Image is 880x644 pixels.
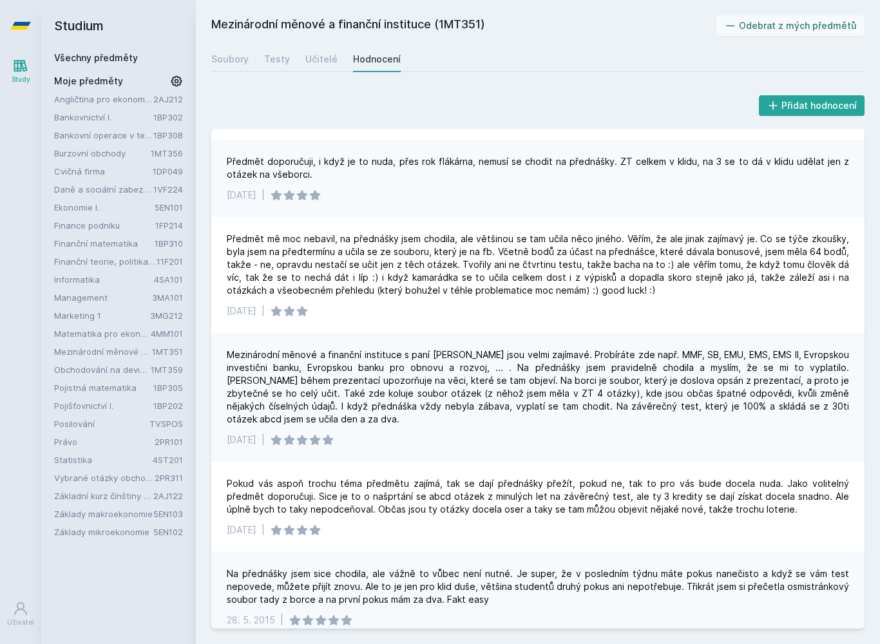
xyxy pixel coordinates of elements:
[149,419,183,429] a: TVSPOS
[151,328,183,339] a: 4MM101
[153,184,183,194] a: 1VF224
[150,310,183,321] a: 3MG212
[211,53,249,66] div: Soubory
[155,220,183,231] a: 1FP214
[54,201,155,214] a: Ekonomie I.
[262,189,265,202] div: |
[262,305,265,317] div: |
[153,527,183,537] a: 5EN102
[54,327,151,340] a: Matematika pro ekonomy
[54,147,151,160] a: Burzovní obchody
[54,52,138,63] a: Všechny předměty
[155,437,183,447] a: 2PR101
[716,15,865,36] button: Odebrat z mých předmětů
[153,166,183,176] a: 1DP049
[54,399,153,412] a: Pojišťovnictví I.
[54,526,153,538] a: Základy mikroekonomie
[227,433,256,446] div: [DATE]
[227,232,849,297] div: Předmět mě moc nebavil, na přednášky jsem chodila, ale většinou se tam učila něco jiného. Věřím, ...
[305,53,338,66] div: Učitelé
[54,363,151,376] a: Obchodování na devizovém trhu
[280,614,283,627] div: |
[157,256,183,267] a: 11F201
[54,507,153,520] a: Základy makroekonomie
[152,292,183,303] a: 3MA101
[264,46,290,72] a: Testy
[211,15,716,36] h2: Mezinárodní měnové a finanční instituce (1MT351)
[227,189,256,202] div: [DATE]
[3,52,39,91] a: Study
[153,383,183,393] a: 1BP305
[227,305,256,317] div: [DATE]
[12,75,30,84] div: Study
[152,346,183,357] a: 1MT351
[54,417,149,430] a: Posilování
[54,489,153,502] a: Základní kurz čínštiny B (A1)
[54,309,150,322] a: Marketing 1
[54,291,152,304] a: Management
[227,477,849,516] div: Pokud vás aspoň trochu téma předmětu zajímá, tak se dají přednášky přežít, pokud ne, tak to pro v...
[155,473,183,483] a: 2PR311
[155,238,183,249] a: 1BP310
[154,274,183,285] a: 4SA101
[227,155,849,181] div: Předmět doporučuji, i když je to nuda, přes rok flákárna, nemusí se chodit na přednášky. ZT celke...
[54,237,155,250] a: Finanční matematika
[153,94,183,104] a: 2AJ212
[54,129,153,142] a: Bankovní operace v teorii a praxi
[54,111,153,124] a: Bankovnictví I.
[153,130,183,140] a: 1BP308
[54,255,157,268] a: Finanční teorie, politika a instituce
[54,453,153,466] a: Statistika
[353,46,401,72] a: Hodnocení
[54,381,153,394] a: Pojistná matematika
[151,365,183,375] a: 1MT359
[54,75,123,88] span: Moje předměty
[153,491,183,501] a: 2AJ122
[211,46,249,72] a: Soubory
[54,471,155,484] a: Vybrané otázky obchodního práva
[3,594,39,634] a: Uživatel
[54,183,153,196] a: Daně a sociální zabezpečení
[262,524,265,536] div: |
[54,435,155,448] a: Právo
[54,93,153,106] a: Angličtina pro ekonomická studia 2 (B2/C1)
[305,46,338,72] a: Učitelé
[151,148,183,158] a: 1MT356
[54,273,154,286] a: Informatika
[153,112,183,122] a: 1BP302
[227,614,275,627] div: 28. 5. 2015
[353,53,401,66] div: Hodnocení
[54,165,153,178] a: Cvičná firma
[227,348,849,426] div: Mezinárodní měnové a finanční instituce s paní [PERSON_NAME] jsou velmi zajímavé. Probíráte zde n...
[153,401,183,411] a: 1BP202
[153,455,183,465] a: 4ST201
[264,53,290,66] div: Testy
[262,433,265,446] div: |
[759,95,865,116] button: Přidat hodnocení
[7,618,34,627] div: Uživatel
[227,567,849,606] div: Na přednášky jsem sice chodila, ale vážně to vůbec není nutné. Je super, že v posledním týdnu mát...
[54,219,155,232] a: Finance podniku
[155,202,183,213] a: 5EN101
[153,509,183,519] a: 5EN103
[54,345,152,358] a: Mezinárodní měnové a finanční instituce
[227,524,256,536] div: [DATE]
